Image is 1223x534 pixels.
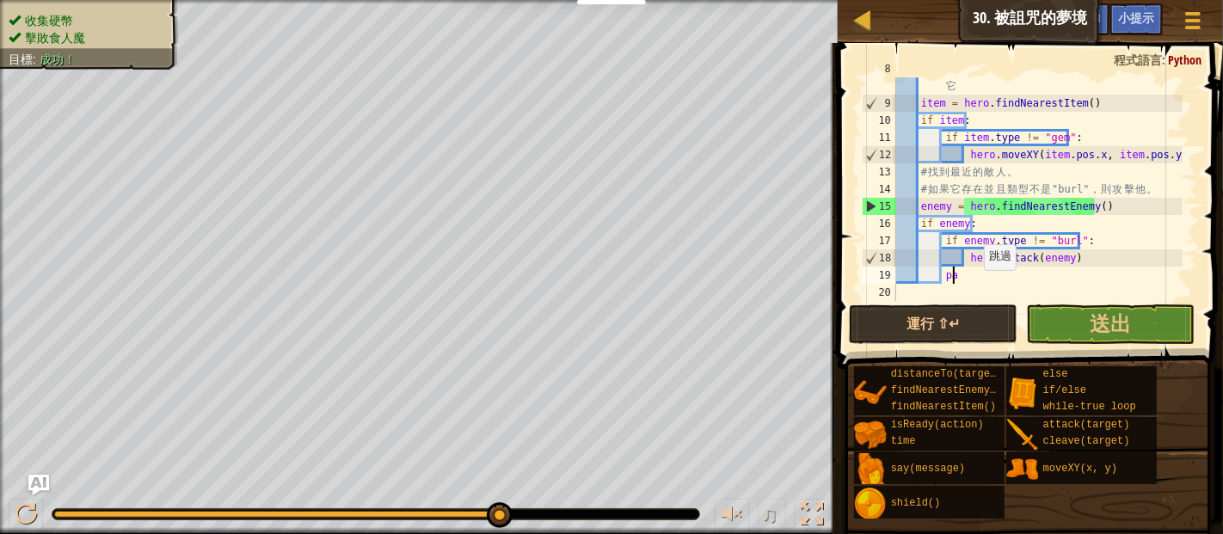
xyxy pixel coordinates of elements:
img: portrait.png [854,419,887,451]
img: portrait.png [1006,377,1039,409]
span: findNearestEnemy() [891,384,1003,396]
div: 9 [863,95,896,112]
button: Ask AI [28,475,49,495]
div: 19 [862,267,896,284]
span: : [33,52,40,66]
span: cleave(target) [1043,435,1130,447]
span: ♫ [761,501,778,527]
span: if/else [1043,384,1086,396]
img: portrait.png [854,453,887,486]
div: 15 [863,198,896,215]
span: shield() [891,497,941,509]
span: 擊敗食人魔 [25,31,85,45]
img: portrait.png [854,488,887,520]
img: portrait.png [854,377,887,409]
span: isReady(action) [891,419,984,431]
div: 12 [863,146,896,163]
li: 收集硬幣 [9,12,165,29]
span: Ask AI [1072,9,1101,26]
button: 送出 [1026,304,1195,344]
div: 8 [862,60,896,95]
span: 小提示 [1118,9,1154,26]
div: 20 [862,284,896,301]
button: 切換全螢幕 [795,499,829,534]
button: Ask AI [1063,3,1109,35]
span: 程式語言 [1114,52,1162,68]
span: else [1043,368,1068,380]
span: time [891,435,916,447]
button: Ctrl + P: Play [9,499,43,534]
div: 10 [862,112,896,129]
code: 跳過 [989,250,1011,263]
div: 11 [862,129,896,146]
span: say(message) [891,463,965,475]
span: attack(target) [1043,419,1130,431]
div: 17 [862,232,896,249]
span: Python [1168,52,1201,68]
div: 16 [862,215,896,232]
span: : [1162,52,1168,68]
div: 14 [862,181,896,198]
img: portrait.png [1006,453,1039,486]
span: 成功！ [40,52,76,66]
button: 調整音量 [715,499,749,534]
div: 18 [863,249,896,267]
li: 擊敗食人魔 [9,29,165,46]
span: distanceTo(target) [891,368,1003,380]
button: 運行 ⇧↵ [849,304,1017,344]
span: findNearestItem() [891,401,996,413]
div: 13 [862,163,896,181]
span: 收集硬幣 [25,14,73,28]
span: 目標 [9,52,33,66]
button: ♫ [758,499,787,534]
button: 顯示遊戲選單 [1171,3,1214,44]
span: moveXY(x, y) [1043,463,1117,475]
img: portrait.png [1006,419,1039,451]
span: while-true loop [1043,401,1136,413]
span: 送出 [1090,310,1131,337]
